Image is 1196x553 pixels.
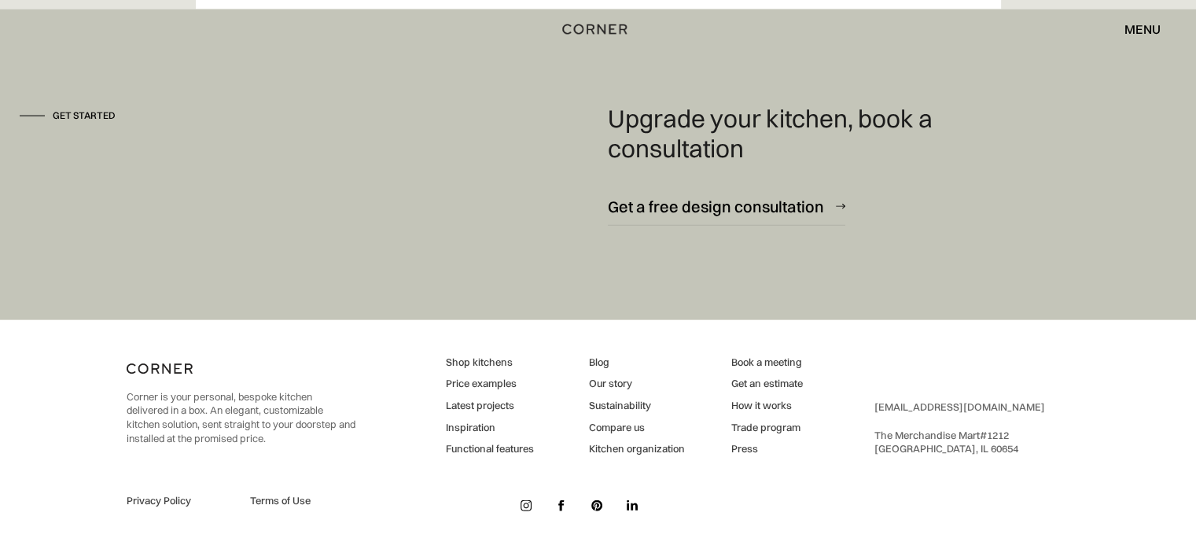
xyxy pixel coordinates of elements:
p: Corner is your personal, bespoke kitchen delivered in a box. An elegant, customizable kitchen sol... [127,390,355,445]
a: Trade program [731,421,803,435]
a: Sustainability [588,399,684,413]
a: Shop kitchens [446,356,534,370]
a: Book a meeting [731,356,803,370]
a: Get an estimate [731,377,803,391]
div: ‍ The Merchandise Mart #1212 ‍ [GEOGRAPHIC_DATA], IL 60654 [874,400,1045,455]
div: menu [1109,16,1161,42]
div: Get a free design consultation [608,196,824,217]
a: Inspiration [446,421,534,435]
div: menu [1124,23,1161,35]
a: How it works [731,399,803,413]
a: Terms of Use [250,494,355,508]
a: home [557,19,639,39]
a: Functional features [446,442,534,456]
a: Kitchen organization [588,442,684,456]
a: Get a free design consultation [608,187,845,226]
a: Latest projects [446,399,534,413]
a: Blog [588,356,684,370]
a: [EMAIL_ADDRESS][DOMAIN_NAME] [874,400,1045,413]
h4: Upgrade your kitchen, book a consultation [608,104,994,164]
a: Privacy Policy [127,494,232,508]
a: Compare us [588,421,684,435]
a: Our story [588,377,684,391]
a: Press [731,442,803,456]
div: Get started [53,109,116,123]
a: Price examples [446,377,534,391]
